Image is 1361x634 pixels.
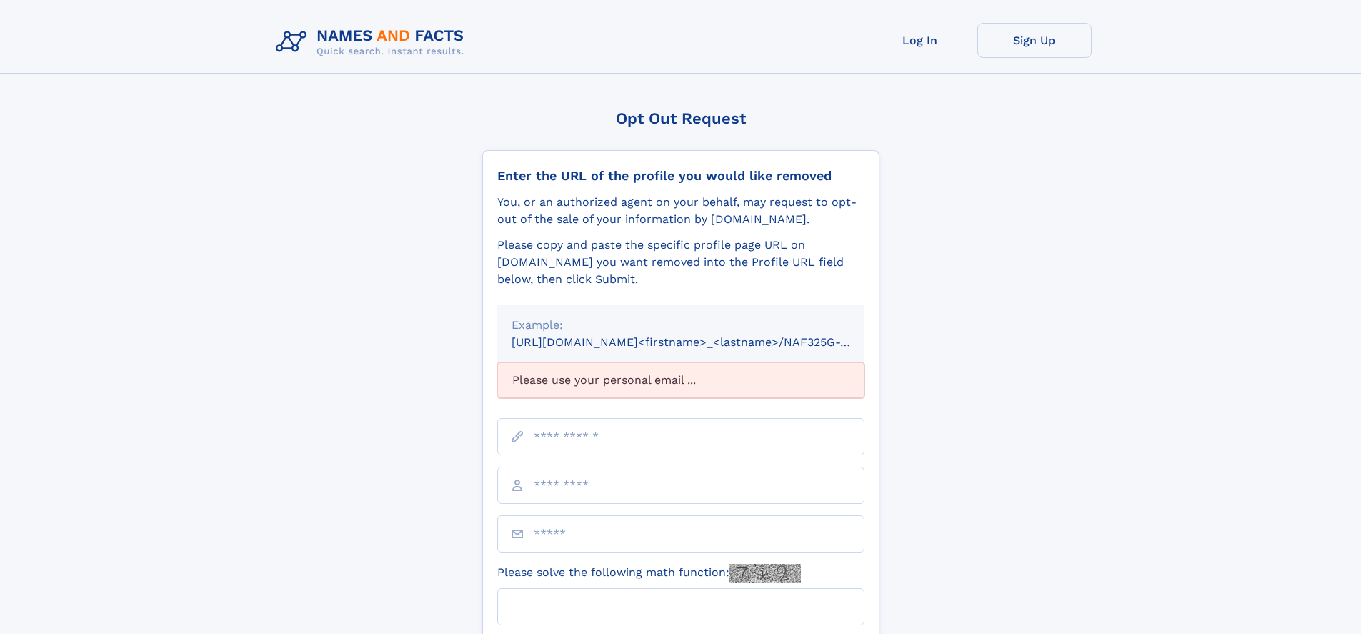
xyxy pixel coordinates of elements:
div: Enter the URL of the profile you would like removed [497,168,864,184]
div: Please copy and paste the specific profile page URL on [DOMAIN_NAME] you want removed into the Pr... [497,237,864,288]
div: You, or an authorized agent on your behalf, may request to opt-out of the sale of your informatio... [497,194,864,228]
div: Example: [512,317,850,334]
a: Sign Up [977,23,1092,58]
div: Please use your personal email ... [497,362,864,398]
small: [URL][DOMAIN_NAME]<firstname>_<lastname>/NAF325G-xxxxxxxx [512,335,892,349]
div: Opt Out Request [482,109,879,127]
a: Log In [863,23,977,58]
img: Logo Names and Facts [270,23,476,61]
label: Please solve the following math function: [497,564,801,583]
